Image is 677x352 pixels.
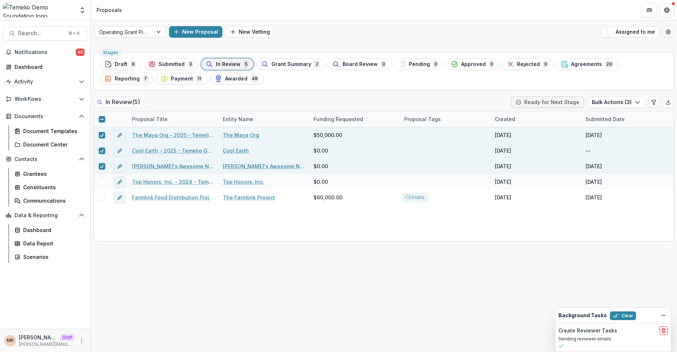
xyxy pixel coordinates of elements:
div: Created [491,111,581,127]
div: [DATE] [586,194,602,201]
button: Rejected0 [502,58,553,70]
h2: In Review ( 5 ) [94,97,143,107]
button: Edit table settings [648,96,660,108]
span: $60,000.00 [313,194,342,201]
span: 5 [243,60,249,68]
a: Cool Earth [223,147,249,154]
button: Search... [3,26,87,41]
div: Document Templates [23,127,82,135]
span: Activity [15,79,76,85]
a: Document Center [12,138,87,150]
div: [DATE] [495,147,511,154]
span: Pending [409,61,430,67]
div: Entity Name [218,111,309,127]
button: Partners [642,3,657,17]
span: 3 [188,60,193,68]
span: $0.00 [313,147,328,154]
a: The Farmlink Project [223,194,275,201]
span: Agreements [571,61,602,67]
span: Grant Summary [271,61,311,67]
div: Submitted Date [581,111,672,127]
span: 49 [250,75,259,83]
button: Pending0 [394,58,443,70]
span: Awarded [225,76,247,82]
button: In Review5 [201,58,254,70]
button: Dismiss [659,311,668,320]
span: Workflows [15,96,76,102]
button: Submitted3 [144,58,198,70]
button: Awarded49 [210,73,264,84]
button: Clear [610,311,636,320]
button: edit [114,161,126,172]
span: Contacts [15,156,76,162]
span: Search... [18,30,64,37]
button: edit [114,176,126,188]
button: Bulk Actions (3) [587,96,645,108]
div: Proposal Title [128,111,218,127]
button: Draft8 [100,58,141,70]
div: Proposal Tags [400,111,491,127]
span: Reporting [115,76,140,82]
div: Funding Requested [309,115,368,123]
div: Document Center [23,141,82,148]
span: 11 [196,75,202,83]
button: Open table manager [662,26,674,38]
div: Dashboard [15,63,82,71]
div: -- [586,147,591,154]
span: 0 [489,60,495,68]
a: Scenarios [12,251,87,263]
div: Funding Requested [309,111,400,127]
span: Approved [461,61,486,67]
span: Submitted [159,61,185,67]
span: 20 [605,60,614,68]
button: edit [114,145,126,157]
img: Temelio Demo Foundation logo [3,3,74,17]
div: [DATE] [495,131,511,139]
button: Open Documents [3,111,87,122]
span: Documents [15,113,76,120]
div: [DATE] [586,131,602,139]
a: [PERSON_NAME]'s Awesome Nonprofit - 2025 - Test file [132,162,214,170]
span: 0 [543,60,549,68]
button: More [77,336,86,345]
span: 0 [381,60,386,68]
span: In Review [216,61,241,67]
button: Get Help [660,3,674,17]
button: Grant Summary2 [257,58,325,70]
span: 7 [143,75,148,83]
button: edit [114,192,126,203]
p: Sending reviewer emails [558,336,668,342]
button: New Vetting [225,26,275,38]
div: [DATE] [586,178,602,186]
a: Dashboard [12,224,87,236]
button: Ready for Next Stage [511,96,584,108]
button: Payment11 [156,73,207,84]
button: Assigned to me [602,26,660,38]
button: Approved0 [446,58,499,70]
nav: breadcrumb [94,5,125,15]
p: [PERSON_NAME][EMAIL_ADDRESS][DOMAIN_NAME] [19,341,74,348]
div: [DATE] [586,162,602,170]
button: Open Workflows [3,93,87,105]
button: Open Data & Reporting [3,210,87,221]
div: ⌘ + K [67,29,81,37]
div: Maya Kuppermann [7,338,14,343]
button: Notifications40 [3,46,87,58]
div: [DATE] [495,178,511,186]
span: 40 [76,49,85,56]
a: Cool Earth - 2025 - Temelio General [PERSON_NAME] [132,147,214,154]
a: The Maya Org - 2025 - Temelio General [PERSON_NAME] [132,131,214,139]
div: Scenarios [23,253,82,261]
div: Submitted Date [581,115,629,123]
span: $50,000.00 [313,131,342,139]
a: [PERSON_NAME]'s Awesome Nonprofit [223,162,305,170]
h2: Background Tasks [558,312,607,319]
span: Board Review [342,61,378,67]
div: Dashboard [23,226,82,234]
button: Agreements20 [556,58,618,70]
